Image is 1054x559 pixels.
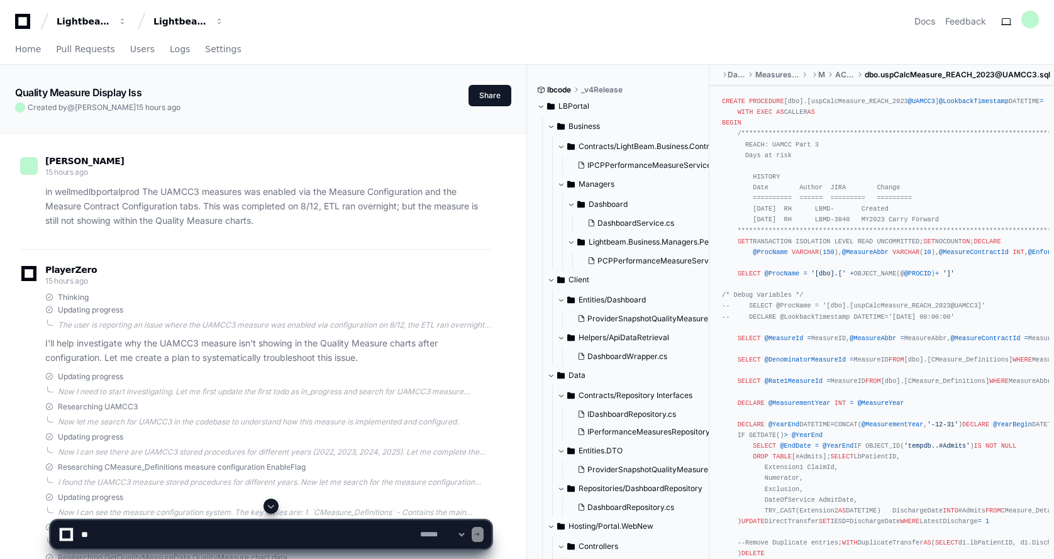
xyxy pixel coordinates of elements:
button: Dashboard [567,194,730,214]
span: ']' [943,270,954,277]
span: AS [807,108,815,116]
span: SET [923,238,935,245]
span: INT [1012,248,1024,256]
span: Entities/Dashboard [579,295,646,305]
button: Lightbeam.Business.Managers.Performance [567,232,730,252]
svg: Directory [567,388,575,403]
button: Contracts/Repository Interfaces [557,385,720,406]
span: SELECT [738,335,761,342]
svg: Directory [567,481,575,496]
button: IPCPPerformanceMeasureService.cs [572,157,721,174]
span: Entities.DTO [579,446,623,456]
span: lbcode [547,85,571,95]
svg: Directory [557,368,565,383]
span: @YearEnd [792,431,823,439]
span: FROM [889,356,904,363]
button: IPerformanceMeasuresRepository.cs [572,423,719,441]
svg: Directory [567,177,575,192]
span: TABLE [772,453,792,460]
span: '[dbo].[' [811,270,846,277]
span: SELECT [738,356,761,363]
span: @MeasurementYear [768,399,831,407]
button: Business [547,116,710,136]
a: Docs [914,15,935,28]
span: INT [835,399,846,407]
span: WITH [738,108,753,116]
span: = [1024,335,1028,342]
button: Managers [557,174,720,194]
span: ProviderSnapshotQualityMeasure.cs [587,314,718,324]
span: SET [738,238,749,245]
span: [PERSON_NAME] [75,102,136,112]
span: @EndDate [780,442,811,450]
span: dbo.uspCalcMeasure_REACH_2023@UAMCC3.sql [865,70,1050,80]
span: Users [130,45,155,53]
span: Researching UAMCC3 [58,402,138,412]
span: Logs [170,45,190,53]
span: LBPortal [558,101,589,111]
span: Client [569,275,589,285]
span: WHERE [1012,356,1032,363]
button: ProviderSnapshotQualityMeasure.cs [572,310,718,328]
span: + [850,270,853,277]
button: LBPortal [537,96,700,116]
span: ProviderSnapshotQualityMeasures.cs [587,465,722,475]
span: @ProcName [765,270,799,277]
button: Lightbeam Health Solutions [148,10,229,33]
span: VARCHAR [792,248,819,256]
span: = [831,421,835,428]
span: @LookbackTimestamp [939,97,1009,105]
app-text-character-animate: Quality Measure Display Iss [15,86,141,99]
button: Lightbeam Health [52,10,132,33]
span: BEGIN [722,119,741,126]
span: Created by [28,102,180,113]
a: Pull Requests [56,35,114,64]
svg: Directory [577,197,585,212]
span: Pull Requests [56,45,114,53]
p: I'll help investigate why the UAMCC3 measure isn't showing in the Quality Measure charts after co... [45,336,491,365]
span: /* Debug Variables */ [722,291,803,299]
button: PCPPerformanceMeasureService.cs [582,252,729,270]
span: DECLARE [738,421,765,428]
span: Dashboard [589,199,628,209]
div: Now I can see there are UAMCC3 stored procedures for different years (2022, 2023, 2024, 2025). Le... [58,447,491,457]
span: SELECT [831,453,854,460]
svg: Directory [567,292,575,307]
span: IPCPPerformanceMeasureService.cs [587,160,721,170]
span: Settings [205,45,241,53]
span: Updating progress [58,372,123,382]
span: Business [569,121,600,131]
span: @YearEnd [768,421,799,428]
span: PlayerZero [45,266,97,274]
span: DROP [753,453,768,460]
span: Thinking [58,292,89,302]
button: ProviderSnapshotQualityMeasures.cs [572,461,722,479]
button: Share [469,85,511,106]
span: DatabaseProjects [728,70,745,80]
span: Home [15,45,41,53]
a: Users [130,35,155,64]
span: IS [974,442,982,450]
span: 15 hours ago [45,167,87,177]
span: = [803,270,807,277]
span: DECLARE [974,238,1001,245]
svg: Directory [577,235,585,250]
span: @MeasurementYear [862,421,924,428]
span: MeasuresDatabaseStoredProcedures [755,70,799,80]
span: SELECT [738,270,761,277]
span: Updating progress [58,492,123,502]
span: DashboardWrapper.cs [587,351,667,362]
span: [PERSON_NAME] [45,156,125,166]
span: @ [67,102,75,112]
span: = [900,335,904,342]
span: @UAMCC3 [908,97,935,105]
span: Updating progress [58,432,123,442]
span: + [935,270,939,277]
span: = [850,399,853,407]
span: ON [962,238,970,245]
span: SELECT [738,377,761,385]
button: DashboardWrapper.cs [572,348,713,365]
button: Client [547,270,710,290]
button: Repositories/DashboardRepository [557,479,720,499]
span: @DenominatorMeasureId [765,356,846,363]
